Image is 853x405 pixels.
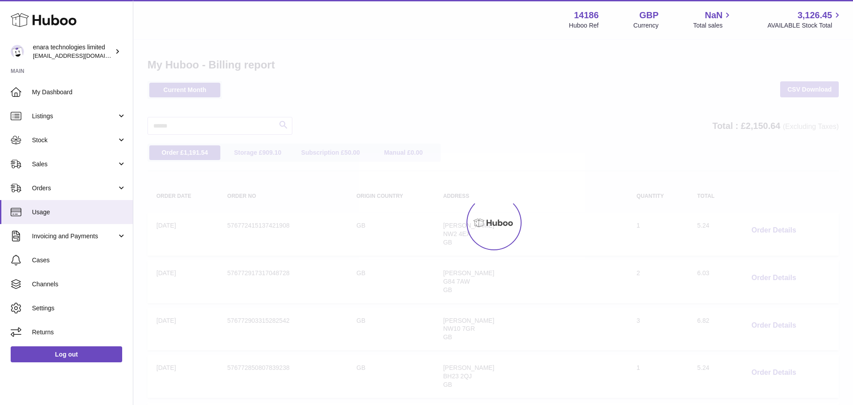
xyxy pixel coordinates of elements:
img: internalAdmin-14186@internal.huboo.com [11,45,24,58]
a: Log out [11,346,122,362]
span: Channels [32,280,126,289]
span: Orders [32,184,117,192]
span: Stock [32,136,117,144]
span: Returns [32,328,126,337]
strong: 14186 [574,9,599,21]
span: AVAILABLE Stock Total [767,21,842,30]
span: Listings [32,112,117,120]
span: Settings [32,304,126,313]
span: [EMAIL_ADDRESS][DOMAIN_NAME] [33,52,131,59]
span: Invoicing and Payments [32,232,117,241]
a: 3,126.45 AVAILABLE Stock Total [767,9,842,30]
span: NaN [705,9,722,21]
div: Huboo Ref [569,21,599,30]
span: Usage [32,208,126,217]
span: Total sales [693,21,733,30]
a: NaN Total sales [693,9,733,30]
div: Currency [634,21,659,30]
span: Cases [32,256,126,265]
strong: GBP [639,9,658,21]
span: My Dashboard [32,88,126,96]
span: Sales [32,160,117,168]
span: 3,126.45 [797,9,832,21]
div: enara technologies limited [33,43,113,60]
